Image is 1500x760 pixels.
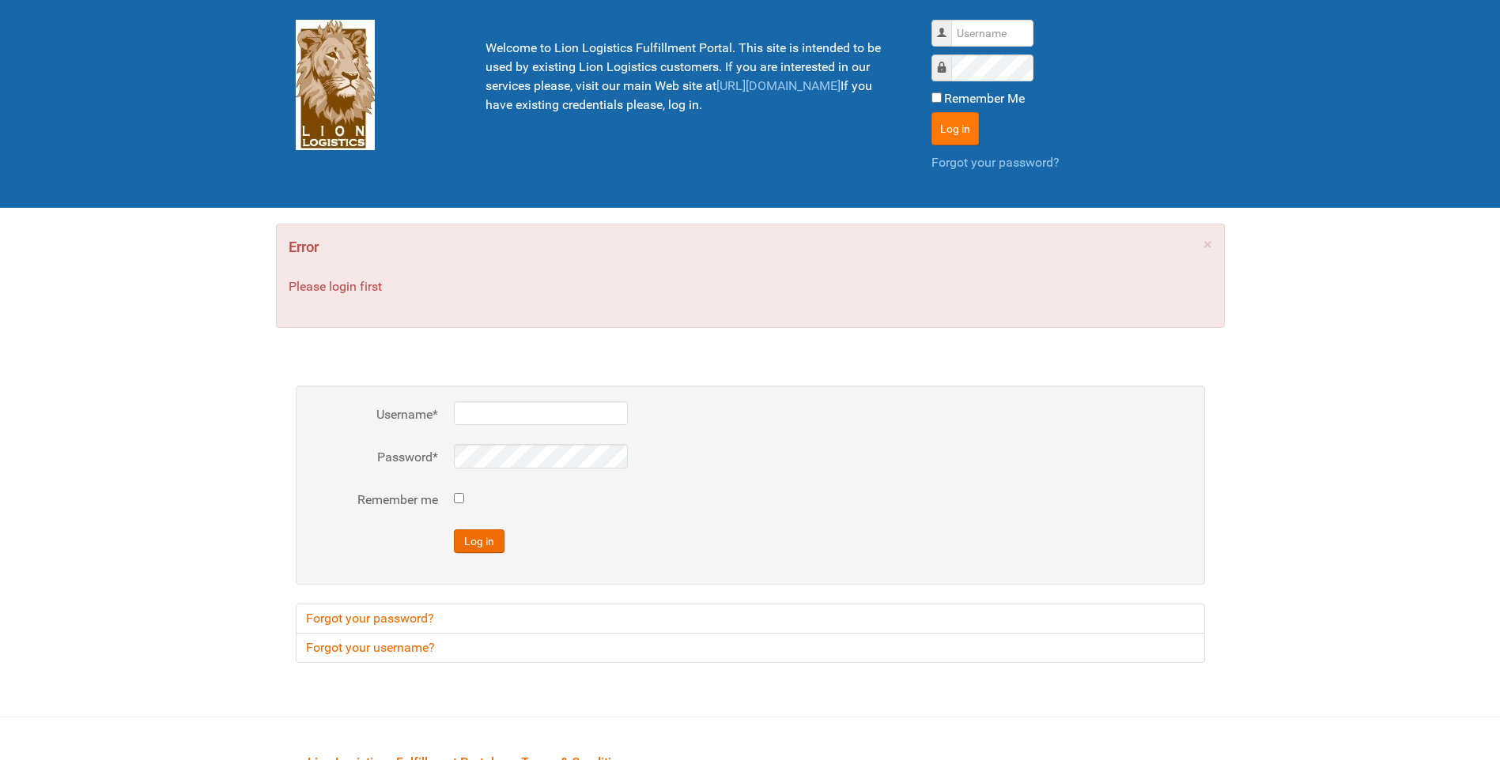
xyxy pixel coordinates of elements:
img: Lion Logistics [296,20,375,150]
label: Username [312,405,438,424]
p: Welcome to Lion Logistics Fulfillment Portal. This site is intended to be used by existing Lion L... [486,39,892,115]
a: × [1203,236,1212,252]
input: Username [951,20,1033,47]
a: Forgot your username? [296,633,1205,663]
a: Forgot your password? [296,604,1205,634]
p: Please login first [289,277,1212,296]
a: Lion Logistics [296,77,375,92]
label: Remember me [312,491,438,510]
a: [URL][DOMAIN_NAME] [716,78,841,93]
label: Remember Me [944,89,1025,108]
label: Password [947,59,948,60]
button: Log in [931,112,979,145]
button: Log in [454,529,504,553]
h4: Error [289,236,1212,258]
label: Password [312,448,438,467]
a: Forgot your password? [931,155,1060,170]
